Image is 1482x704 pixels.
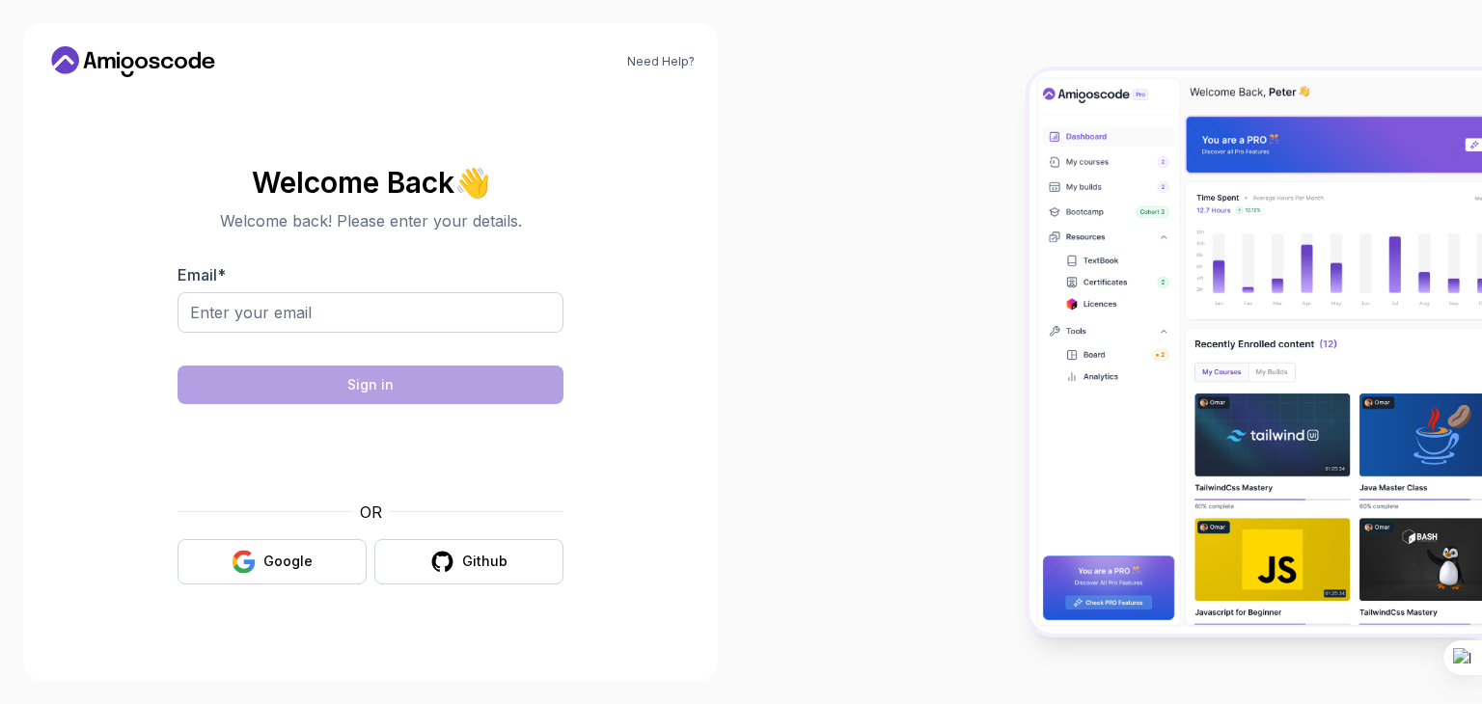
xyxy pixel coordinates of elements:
[178,366,563,404] button: Sign in
[178,209,563,232] p: Welcome back! Please enter your details.
[347,375,394,394] div: Sign in
[360,501,382,524] p: OR
[374,539,563,584] button: Github
[627,54,695,69] a: Need Help?
[178,167,563,198] h2: Welcome Back
[263,552,313,571] div: Google
[462,552,508,571] div: Github
[178,292,563,333] input: Enter your email
[46,46,220,77] a: Home link
[451,159,497,203] span: 👋
[178,539,367,584] button: Google
[225,416,516,489] iframe: Widget containing checkbox for hCaptcha security challenge
[178,265,226,284] label: Email *
[1029,70,1482,634] img: Amigoscode Dashboard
